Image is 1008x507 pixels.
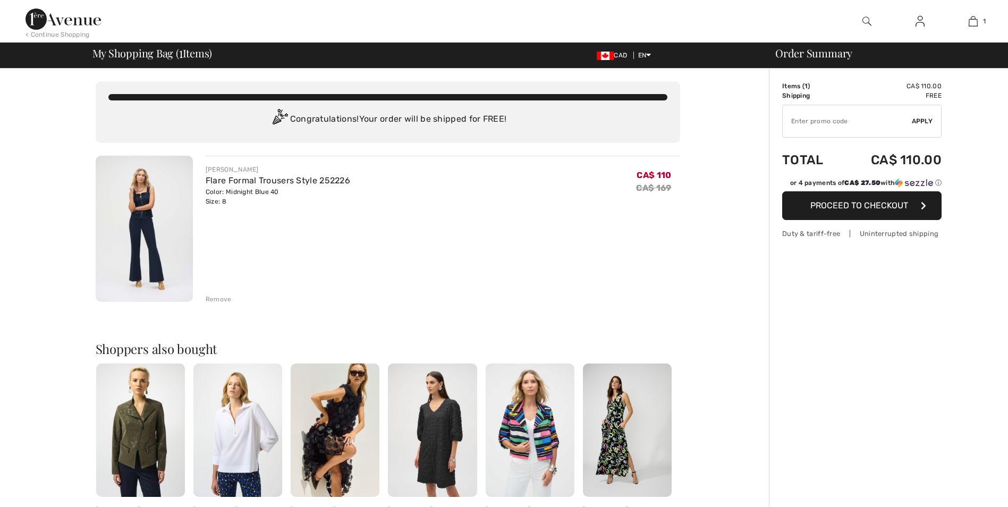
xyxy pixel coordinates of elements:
[206,175,350,185] a: Flare Formal Trousers Style 252226
[912,116,933,126] span: Apply
[269,109,290,130] img: Congratulation2.svg
[907,15,933,28] a: Sign In
[782,142,841,178] td: Total
[862,15,871,28] img: search the website
[206,294,232,304] div: Remove
[96,364,185,497] img: Suede Jacket with Zipper Style 253915
[782,191,942,220] button: Proceed to Checkout
[782,178,942,191] div: or 4 payments ofCA$ 27.50withSezzle Click to learn more about Sezzle
[96,156,193,302] img: Flare Formal Trousers Style 252226
[844,179,880,187] span: CA$ 27.50
[206,165,350,174] div: [PERSON_NAME]
[763,48,1002,58] div: Order Summary
[782,229,942,239] div: Duty & tariff-free | Uninterrupted shipping
[486,364,574,497] img: Striped Puff Sleeve Blazer Style 252215
[388,364,477,497] img: Bubble Jacquard A-Line Dress Style 252195
[947,15,999,28] a: 1
[26,9,101,30] img: 1ère Avenue
[206,187,350,206] div: Color: Midnight Blue 40 Size: 8
[583,364,672,497] img: Maxi A-Line Dress with Pockets Style 256189
[193,364,282,497] img: Zipper Closure Blouse Style 253026
[108,109,667,130] div: Congratulations! Your order will be shipped for FREE!
[983,16,986,26] span: 1
[790,178,942,188] div: or 4 payments of with
[179,45,183,59] span: 1
[636,183,671,193] s: CA$ 169
[895,178,933,188] img: Sezzle
[782,91,841,100] td: Shipping
[638,52,651,59] span: EN
[92,48,213,58] span: My Shopping Bag ( Items)
[916,15,925,28] img: My Info
[810,200,908,210] span: Proceed to Checkout
[804,82,808,90] span: 1
[26,30,90,39] div: < Continue Shopping
[841,81,942,91] td: CA$ 110.00
[96,342,680,355] h2: Shoppers also bought
[783,105,912,137] input: Promo code
[597,52,631,59] span: CAD
[782,81,841,91] td: Items ( )
[940,475,997,502] iframe: Opens a widget where you can find more information
[637,170,671,180] span: CA$ 110
[291,364,379,497] img: Sleeveless A-line Dress Style 251262
[841,142,942,178] td: CA$ 110.00
[841,91,942,100] td: Free
[969,15,978,28] img: My Bag
[597,52,614,60] img: Canadian Dollar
